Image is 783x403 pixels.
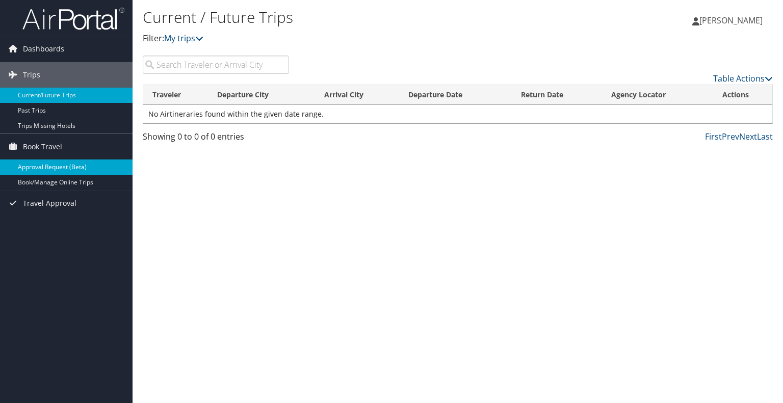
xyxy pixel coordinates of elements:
[512,85,602,105] th: Return Date: activate to sort column ascending
[143,130,289,148] div: Showing 0 to 0 of 0 entries
[143,7,563,28] h1: Current / Future Trips
[208,85,315,105] th: Departure City: activate to sort column ascending
[23,191,76,216] span: Travel Approval
[602,85,713,105] th: Agency Locator: activate to sort column ascending
[23,134,62,159] span: Book Travel
[699,15,763,26] span: [PERSON_NAME]
[23,62,40,88] span: Trips
[739,131,757,142] a: Next
[692,5,773,36] a: [PERSON_NAME]
[143,56,289,74] input: Search Traveler or Arrival City
[143,105,772,123] td: No Airtineraries found within the given date range.
[143,85,208,105] th: Traveler: activate to sort column ascending
[143,32,563,45] p: Filter:
[399,85,512,105] th: Departure Date: activate to sort column descending
[713,73,773,84] a: Table Actions
[22,7,124,31] img: airportal-logo.png
[315,85,399,105] th: Arrival City: activate to sort column ascending
[164,33,203,44] a: My trips
[757,131,773,142] a: Last
[705,131,722,142] a: First
[722,131,739,142] a: Prev
[23,36,64,62] span: Dashboards
[713,85,772,105] th: Actions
